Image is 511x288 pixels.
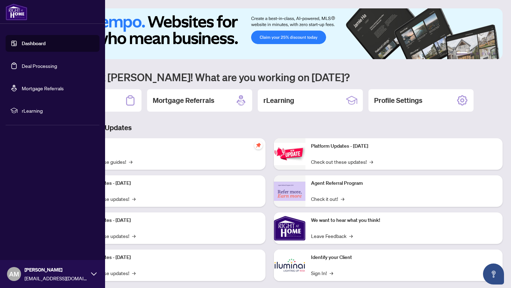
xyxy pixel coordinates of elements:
[129,158,132,166] span: →
[254,141,263,149] span: pushpin
[22,85,64,91] a: Mortgage Referrals
[311,217,497,224] p: We want to hear what you think!
[274,143,305,165] img: Platform Updates - June 23, 2025
[470,52,473,55] button: 2
[22,107,95,114] span: rLearning
[132,195,136,203] span: →
[36,70,503,84] h1: Welcome back [PERSON_NAME]! What are you working on [DATE]?
[349,232,353,240] span: →
[36,8,503,59] img: Slide 0
[476,52,479,55] button: 3
[36,123,503,133] h3: Brokerage & Industry Updates
[74,254,260,261] p: Platform Updates - [DATE]
[483,264,504,285] button: Open asap
[456,52,468,55] button: 1
[22,63,57,69] a: Deal Processing
[311,232,353,240] a: Leave Feedback→
[132,232,136,240] span: →
[25,274,88,282] span: [EMAIL_ADDRESS][DOMAIN_NAME]
[341,195,344,203] span: →
[311,180,497,187] p: Agent Referral Program
[153,96,214,105] h2: Mortgage Referrals
[311,158,373,166] a: Check out these updates!→
[25,266,88,274] span: [PERSON_NAME]
[22,40,46,47] a: Dashboard
[311,195,344,203] a: Check it out!→
[6,3,27,20] img: logo
[311,142,497,150] p: Platform Updates - [DATE]
[370,158,373,166] span: →
[9,269,19,279] span: AM
[330,269,333,277] span: →
[274,182,305,201] img: Agent Referral Program
[374,96,422,105] h2: Profile Settings
[132,269,136,277] span: →
[482,52,484,55] button: 4
[263,96,294,105] h2: rLearning
[311,254,497,261] p: Identify your Client
[493,52,496,55] button: 6
[74,180,260,187] p: Platform Updates - [DATE]
[74,142,260,150] p: Self-Help
[274,212,305,244] img: We want to hear what you think!
[74,217,260,224] p: Platform Updates - [DATE]
[487,52,490,55] button: 5
[274,250,305,281] img: Identify your Client
[311,269,333,277] a: Sign In!→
